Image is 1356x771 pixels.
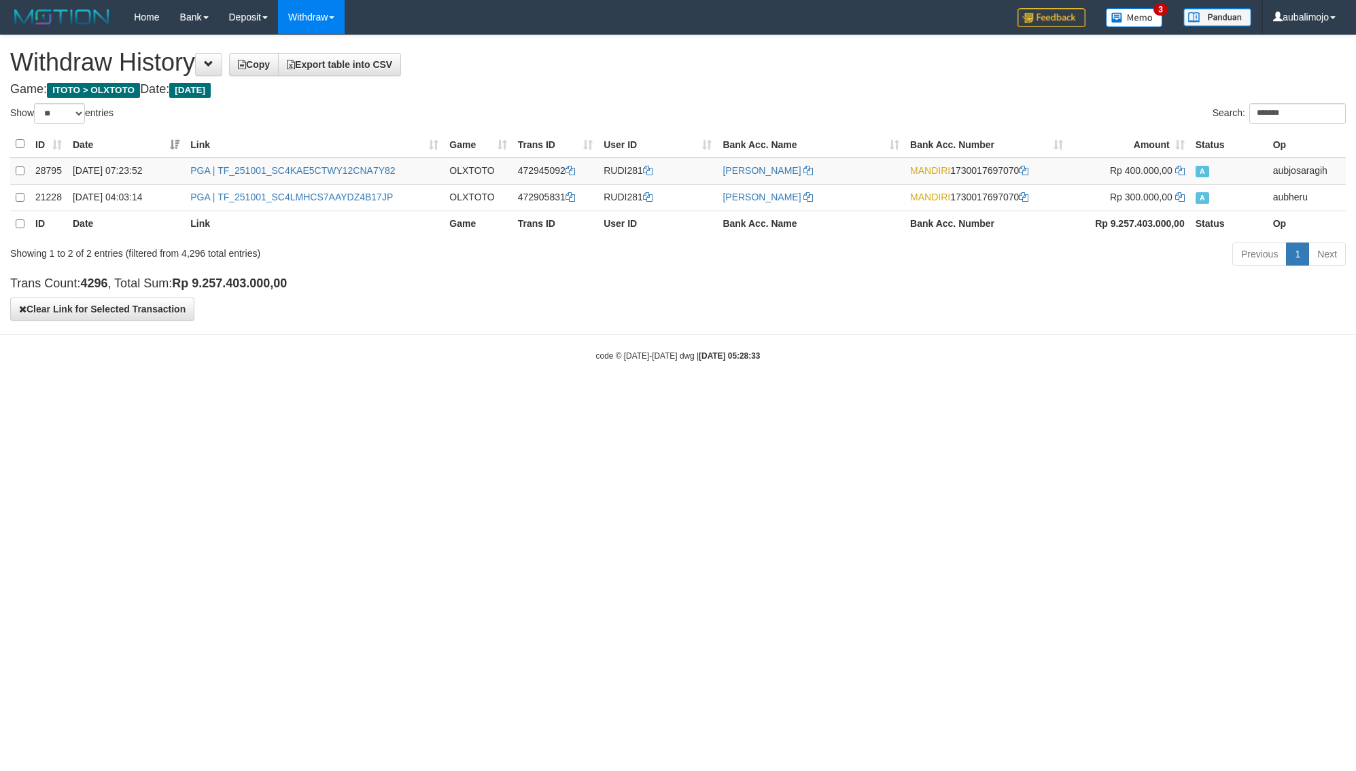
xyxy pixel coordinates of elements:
[10,49,1346,76] h1: Withdraw History
[1196,192,1209,204] span: Approved - Marked by aubheru
[598,158,717,185] td: RUDI281
[1068,131,1190,158] th: Amount: activate to sort column ascending
[67,211,185,237] th: Date
[1268,158,1346,185] td: aubjosaragih
[10,103,114,124] label: Show entries
[1106,8,1163,27] img: Button%20Memo.svg
[1110,165,1172,176] span: Rp 400.000,00
[717,131,905,158] th: Bank Acc. Name: activate to sort column ascending
[1268,211,1346,237] th: Op
[905,158,1068,185] td: 1730017697070
[10,241,555,260] div: Showing 1 to 2 of 2 entries (filtered from 4,296 total entries)
[598,131,717,158] th: User ID: activate to sort column ascending
[905,211,1068,237] th: Bank Acc. Number
[910,192,950,202] span: MANDIRI
[1249,103,1346,124] input: Search:
[444,184,512,211] td: OLXTOTO
[444,211,512,237] th: Game
[67,131,185,158] th: Date: activate to sort column ascending
[67,158,185,185] td: [DATE] 07:23:52
[512,211,599,237] th: Trans ID
[278,53,401,76] a: Export table into CSV
[190,165,395,176] a: PGA | TF_251001_SC4KAE5CTWY12CNA7Y82
[10,298,194,321] button: Clear Link for Selected Transaction
[1286,243,1309,266] a: 1
[512,184,599,211] td: 472905831
[598,184,717,211] td: RUDI281
[717,211,905,237] th: Bank Acc. Name
[80,276,107,290] strong: 4296
[185,211,444,237] th: Link
[1190,211,1268,237] th: Status
[10,277,1346,291] h4: Trans Count: , Total Sum:
[10,7,114,27] img: MOTION_logo.png
[67,184,185,211] td: [DATE] 04:03:14
[1213,103,1346,124] label: Search:
[723,192,801,202] a: [PERSON_NAME]
[190,192,393,202] a: PGA | TF_251001_SC4LMHCS7AAYDZ4B17JP
[512,158,599,185] td: 472945092
[30,211,67,237] th: ID
[185,131,444,158] th: Link: activate to sort column ascending
[30,131,67,158] th: ID: activate to sort column ascending
[905,131,1068,158] th: Bank Acc. Number: activate to sort column ascending
[34,103,85,124] select: Showentries
[910,165,950,176] span: MANDIRI
[238,59,270,70] span: Copy
[172,276,287,290] strong: Rp 9.257.403.000,00
[723,165,801,176] a: [PERSON_NAME]
[1308,243,1346,266] a: Next
[287,59,392,70] span: Export table into CSV
[444,158,512,185] td: OLXTOTO
[512,131,599,158] th: Trans ID: activate to sort column ascending
[1153,3,1168,16] span: 3
[598,211,717,237] th: User ID
[47,83,140,98] span: ITOTO > OLXTOTO
[1268,184,1346,211] td: aubheru
[1268,131,1346,158] th: Op
[444,131,512,158] th: Game: activate to sort column ascending
[30,158,67,185] td: 28795
[699,351,760,361] strong: [DATE] 05:28:33
[1183,8,1251,26] img: panduan.png
[905,184,1068,211] td: 1730017697070
[169,83,211,98] span: [DATE]
[1232,243,1287,266] a: Previous
[10,83,1346,96] h4: Game: Date:
[1018,8,1085,27] img: Feedback.jpg
[1190,131,1268,158] th: Status
[596,351,761,361] small: code © [DATE]-[DATE] dwg |
[1095,218,1185,229] strong: Rp 9.257.403.000,00
[229,53,279,76] a: Copy
[1196,166,1209,177] span: Approved - Marked by aubjosaragih
[30,184,67,211] td: 21228
[1110,192,1172,202] span: Rp 300.000,00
